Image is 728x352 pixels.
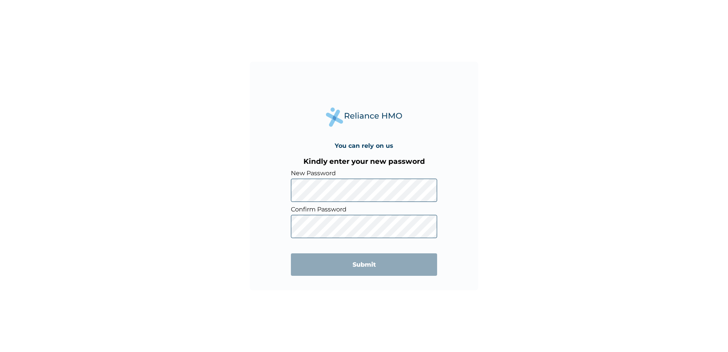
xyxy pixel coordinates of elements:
[291,253,437,276] input: Submit
[291,206,437,213] label: Confirm Password
[291,170,437,177] label: New Password
[326,107,402,127] img: Reliance Health's Logo
[291,157,437,166] h3: Kindly enter your new password
[335,142,393,149] h4: You can rely on us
